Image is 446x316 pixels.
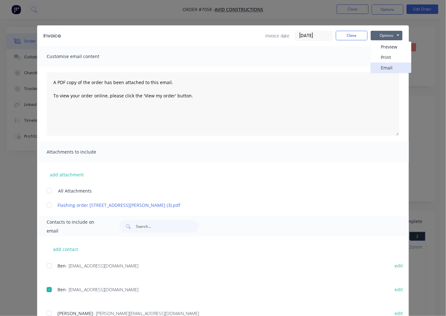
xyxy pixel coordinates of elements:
[47,148,116,156] span: Attachments to include
[265,32,290,39] span: Invoice date
[47,244,85,254] button: add contact
[371,52,411,63] button: Print
[57,202,383,208] a: Flashing order [STREET_ADDRESS][PERSON_NAME] (3).pdf
[371,42,411,52] button: Preview
[58,188,92,194] span: All Attachments
[43,32,61,40] div: Invoice
[336,31,368,40] button: Close
[47,72,399,136] textarea: A PDF copy of the order has been attached to this email. To view your order online, please click ...
[391,285,407,294] button: edit
[371,31,403,40] button: Options
[57,263,66,269] span: Ben
[391,261,407,270] button: edit
[371,63,411,73] button: Email
[47,218,103,235] span: Contacts to include on email
[47,170,87,179] button: add attachment
[66,263,138,269] span: - [EMAIL_ADDRESS][DOMAIN_NAME]
[47,52,116,61] span: Customise email content
[57,286,66,293] span: Ben
[136,220,199,233] input: Search...
[66,286,138,293] span: - [EMAIL_ADDRESS][DOMAIN_NAME]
